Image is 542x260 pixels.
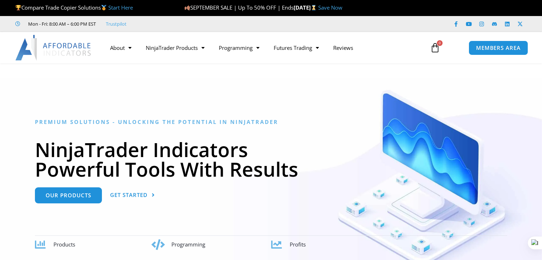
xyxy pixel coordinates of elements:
span: SEPTEMBER SALE | Up To 50% OFF | Ends [184,4,294,11]
span: 0 [437,40,443,46]
nav: Menu [103,40,423,56]
a: Trustpilot [106,20,127,28]
a: NinjaTrader Products [139,40,212,56]
a: Our Products [35,187,102,203]
h6: Premium Solutions - Unlocking the Potential in NinjaTrader [35,119,507,125]
img: 🏆 [16,5,21,10]
span: Get Started [110,192,148,198]
a: Start Here [108,4,133,11]
a: About [103,40,139,56]
img: LogoAI | Affordable Indicators – NinjaTrader [15,35,92,61]
a: Reviews [326,40,360,56]
span: Products [53,241,75,248]
a: Save Now [318,4,342,11]
h1: NinjaTrader Indicators Powerful Tools With Results [35,140,507,179]
a: Get Started [110,187,155,203]
span: MEMBERS AREA [476,45,521,51]
a: Programming [212,40,267,56]
img: ⌛ [311,5,316,10]
img: 🍂 [185,5,190,10]
span: Mon - Fri: 8:00 AM – 6:00 PM EST [26,20,96,28]
span: Compare Trade Copier Solutions [15,4,133,11]
img: 🥇 [101,5,107,10]
a: MEMBERS AREA [469,41,528,55]
a: 0 [419,37,451,58]
a: Futures Trading [267,40,326,56]
span: Our Products [46,193,91,198]
strong: [DATE] [294,4,318,11]
span: Profits [290,241,306,248]
span: Programming [171,241,205,248]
